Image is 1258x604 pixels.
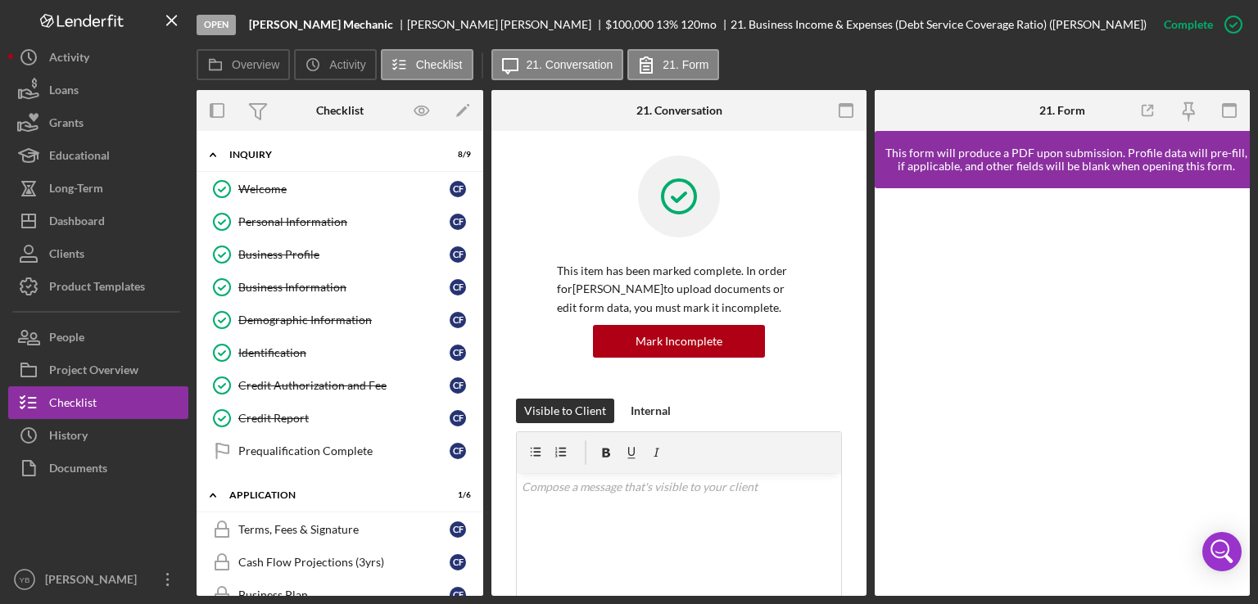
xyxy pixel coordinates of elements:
p: This item has been marked complete. In order for [PERSON_NAME] to upload documents or edit form d... [557,262,801,317]
button: 21. Form [627,49,719,80]
div: 1 / 6 [441,490,471,500]
div: 13 % [656,18,678,31]
label: Overview [232,58,279,71]
div: C F [450,181,466,197]
div: 21. Conversation [636,104,722,117]
label: Checklist [416,58,463,71]
button: Checklist [8,386,188,419]
div: Open [197,15,236,35]
div: C F [450,410,466,426]
a: Terms, Fees & SignatureCF [205,513,475,546]
a: Credit ReportCF [205,402,475,435]
a: Demographic InformationCF [205,304,475,336]
a: Business ProfileCF [205,238,475,271]
span: $100,000 [605,17,654,31]
div: Business Profile [238,248,450,261]
div: Credit Authorization and Fee [238,379,450,392]
div: C F [450,345,466,361]
button: Documents [8,452,188,485]
div: 8 / 9 [441,150,471,160]
b: [PERSON_NAME] Mechanic [249,18,393,31]
div: Visible to Client [524,399,606,423]
div: Checklist [49,386,97,423]
label: Activity [329,58,365,71]
text: YB [20,575,30,584]
button: Visible to Client [516,399,614,423]
button: 21. Conversation [491,49,624,80]
div: C F [450,279,466,295]
div: 21. Form [1039,104,1085,117]
div: C F [450,587,466,603]
label: 21. Conversation [527,58,613,71]
div: C F [450,214,466,230]
button: Internal [622,399,679,423]
div: Credit Report [238,412,450,425]
div: C F [450,246,466,263]
div: Prequalification Complete [238,444,450,458]
div: C F [450,554,466,570]
a: Credit Authorization and FeeCF [205,369,475,402]
div: C F [450,443,466,459]
div: [PERSON_NAME] [PERSON_NAME] [407,18,605,31]
button: Project Overview [8,354,188,386]
div: Business Information [238,281,450,294]
div: Cash Flow Projections (3yrs) [238,556,450,569]
div: Personal Information [238,215,450,228]
div: This form will produce a PDF upon submission. Profile data will pre-fill, if applicable, and othe... [883,146,1250,173]
div: 120 mo [681,18,717,31]
div: Identification [238,346,450,359]
button: Overview [197,49,290,80]
div: 21. Business Income & Expenses (Debt Service Coverage Ratio) ([PERSON_NAME]) [731,18,1147,31]
button: YB[PERSON_NAME] [8,563,188,596]
iframe: Lenderfit form [891,205,1235,579]
div: Complete [1164,8,1213,41]
a: Business InformationCF [205,271,475,304]
a: Prequalification CompleteCF [205,435,475,467]
button: History [8,419,188,452]
button: Mark Incomplete [593,325,765,358]
div: Business Plan [238,588,450,602]
div: [PERSON_NAME] [41,563,147,600]
div: Project Overview [49,354,138,390]
div: Checklist [316,104,364,117]
div: C F [450,521,466,538]
div: Application [229,490,430,500]
div: Demographic Information [238,313,450,327]
div: Documents [49,452,107,489]
div: Internal [631,399,671,423]
button: Complete [1147,8,1250,41]
a: Cash Flow Projections (3yrs)CF [205,546,475,579]
button: Checklist [381,49,473,80]
div: History [49,419,88,456]
div: Mark Incomplete [636,325,722,358]
a: IdentificationCF [205,336,475,369]
label: 21. Form [663,58,708,71]
button: Activity [294,49,376,80]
